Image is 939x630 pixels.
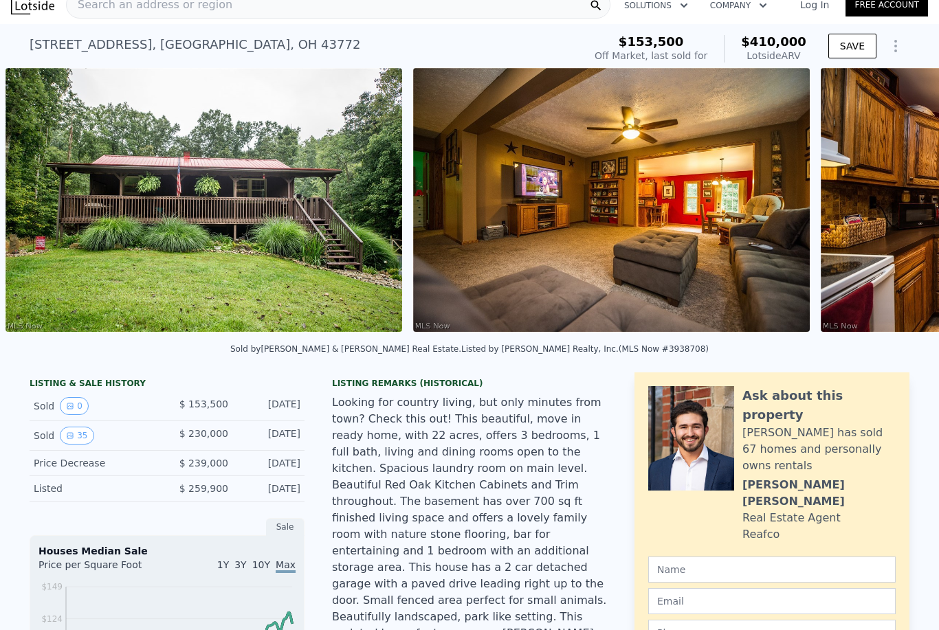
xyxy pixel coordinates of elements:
span: 3Y [234,559,246,570]
div: [DATE] [239,482,300,495]
span: Max [276,559,296,573]
div: [DATE] [239,456,300,470]
div: Ask about this property [742,386,896,425]
button: SAVE [828,34,876,58]
div: [DATE] [239,427,300,445]
input: Name [648,556,896,583]
tspan: $124 [41,614,63,624]
div: Houses Median Sale [38,544,296,558]
span: 1Y [217,559,229,570]
div: Price Decrease [34,456,156,470]
span: $ 230,000 [179,428,228,439]
div: Reafco [742,526,780,543]
input: Email [648,588,896,614]
tspan: $149 [41,582,63,592]
button: View historical data [60,397,89,415]
div: Sale [266,518,305,536]
div: Listing Remarks (Historical) [332,378,607,389]
div: [PERSON_NAME] has sold 67 homes and personally owns rentals [742,425,896,474]
div: Sold [34,427,156,445]
span: $153,500 [619,34,684,49]
div: Sold [34,397,156,415]
div: Price per Square Foot [38,558,167,580]
div: Listed by [PERSON_NAME] Realty, Inc. (MLS Now #3938708) [461,344,709,354]
span: $ 153,500 [179,398,228,409]
img: Sale: 146369326 Parcel: 83513106 [413,68,810,332]
div: [PERSON_NAME] [PERSON_NAME] [742,477,896,510]
div: Lotside ARV [741,49,806,63]
div: [STREET_ADDRESS] , [GEOGRAPHIC_DATA] , OH 43772 [30,35,360,54]
div: [DATE] [239,397,300,415]
div: Real Estate Agent [742,510,841,526]
span: 10Y [252,559,270,570]
img: Sale: 146369326 Parcel: 83513106 [5,68,402,332]
div: Listed [34,482,156,495]
div: LISTING & SALE HISTORY [30,378,305,392]
span: $ 259,900 [179,483,228,494]
span: $410,000 [741,34,806,49]
button: Show Options [882,32,909,60]
button: View historical data [60,427,93,445]
div: Off Market, last sold for [595,49,707,63]
span: $ 239,000 [179,458,228,469]
div: Sold by [PERSON_NAME] & [PERSON_NAME] Real Estate . [230,344,461,354]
